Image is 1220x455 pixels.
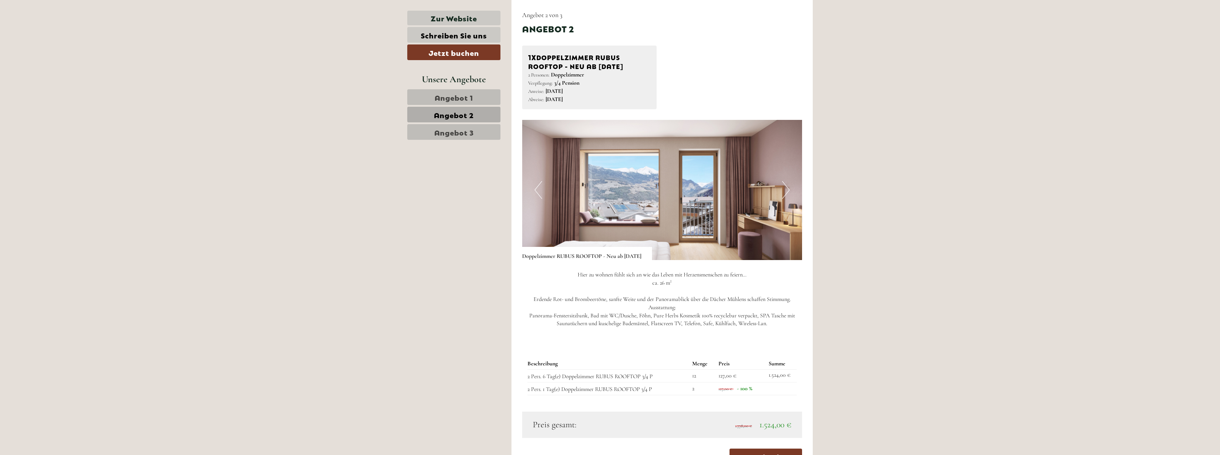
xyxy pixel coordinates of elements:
[522,11,562,19] span: Angebot 2 von 3
[11,21,101,26] div: [GEOGRAPHIC_DATA]
[435,92,473,102] span: Angebot 1
[528,52,536,62] b: 1x
[527,382,689,395] td: 2 Pers. 1 Tag(e) Doppelzimmer RUBUS ROOFTOP 3/4 P
[522,120,802,260] img: image
[689,382,716,395] td: 2
[546,88,563,95] b: [DATE]
[689,358,716,369] th: Menge
[689,370,716,382] td: 12
[528,52,651,71] div: Doppelzimmer RUBUS ROOFTOP - Neu ab [DATE]
[528,96,544,102] small: Abreise:
[434,127,474,137] span: Angebot 3
[716,358,765,369] th: Preis
[766,358,797,369] th: Summe
[554,79,579,86] b: 3/4 Pension
[407,27,500,43] a: Schreiben Sie uns
[766,370,797,382] td: 1.524,00 €
[718,386,732,391] span: 127,00 €
[759,419,791,430] span: 1.524,00 €
[522,247,652,260] div: Doppelzimmer RUBUS ROOFTOP - Neu ab [DATE]
[528,72,550,78] small: 2 Personen:
[407,73,500,86] div: Unsere Angebote
[718,372,736,379] span: 127,00 €
[546,96,563,103] b: [DATE]
[527,358,689,369] th: Beschreibung
[551,71,584,78] b: Doppelzimmer
[127,5,153,17] div: [DATE]
[522,271,802,328] p: Hier zu wohnen fühlt sich an wie das Leben mit Herzensmenschen zu feiern… ca. 26 m² Erdende Rot- ...
[434,110,474,120] span: Angebot 2
[522,22,574,35] div: Angebot 2
[528,88,544,94] small: Anreise:
[535,181,542,199] button: Previous
[230,184,280,200] button: Senden
[407,11,500,25] a: Zur Website
[782,181,790,199] button: Next
[407,44,500,60] a: Jetzt buchen
[527,370,689,382] td: 2 Pers. 6 Tag(e) Doppelzimmer RUBUS ROOFTOP 3/4 P
[5,19,105,41] div: Guten Tag, wie können wir Ihnen helfen?
[527,419,662,431] div: Preis gesamt:
[735,423,752,428] span: 1.778,00 €
[737,385,752,392] span: - 100 %
[11,35,101,39] small: 09:35
[528,80,553,86] small: Verpflegung:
